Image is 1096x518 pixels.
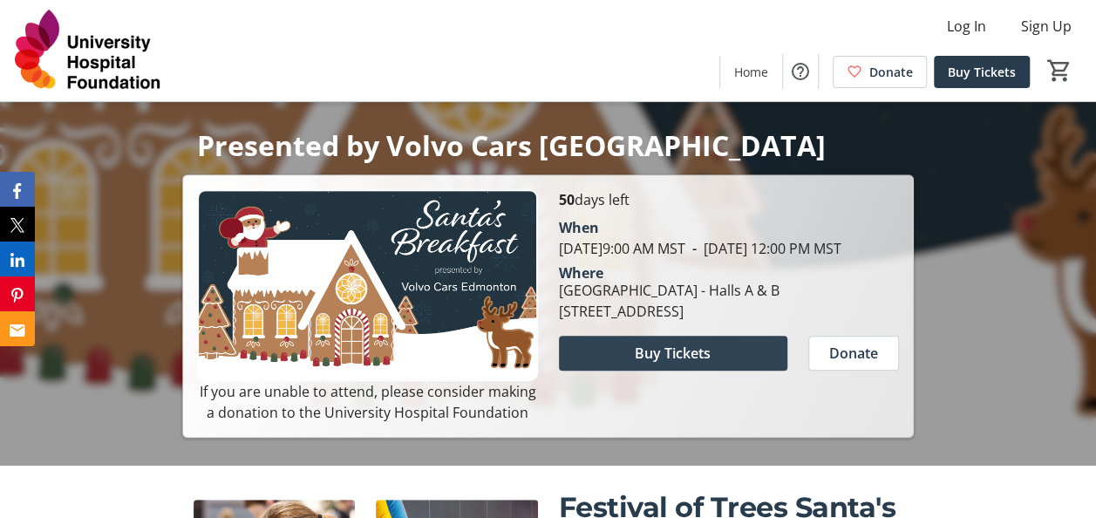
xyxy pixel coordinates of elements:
button: Donate [808,336,899,371]
span: Sign Up [1021,16,1072,37]
div: When [559,217,599,238]
button: Buy Tickets [559,336,787,371]
p: If you are unable to attend, please consider making a donation to the University Hospital Foundation [197,381,537,423]
button: Cart [1044,55,1075,86]
span: Buy Tickets [948,63,1016,81]
span: [DATE] 12:00 PM MST [685,239,841,258]
span: Donate [869,63,913,81]
div: [STREET_ADDRESS] [559,301,779,322]
span: - [685,239,704,258]
span: Home [734,63,768,81]
div: Where [559,266,603,280]
a: Donate [833,56,927,88]
span: Donate [829,343,878,364]
img: University Hospital Foundation's Logo [10,7,166,94]
button: Help [783,54,818,89]
span: 50 [559,190,575,209]
span: Buy Tickets [635,343,711,364]
p: Presented by Volvo Cars [GEOGRAPHIC_DATA] [196,130,899,160]
span: [DATE] 9:00 AM MST [559,239,685,258]
a: Home [720,56,782,88]
div: [GEOGRAPHIC_DATA] - Halls A & B [559,280,779,301]
span: Log In [947,16,986,37]
button: Sign Up [1007,12,1086,40]
p: days left [559,189,899,210]
img: Campaign CTA Media Photo [197,189,537,380]
a: Buy Tickets [934,56,1030,88]
button: Log In [933,12,1000,40]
